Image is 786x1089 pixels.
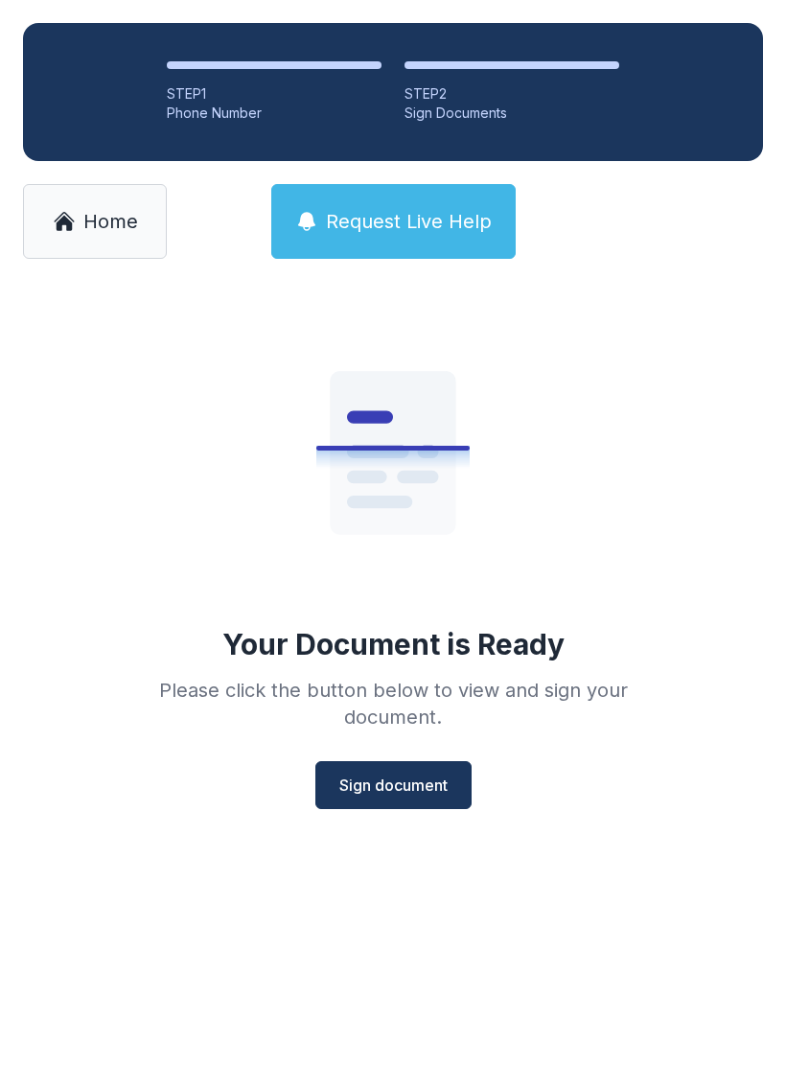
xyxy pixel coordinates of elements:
div: Sign Documents [405,104,619,123]
span: Request Live Help [326,208,492,235]
span: Sign document [339,774,448,797]
div: Phone Number [167,104,381,123]
div: STEP 2 [405,84,619,104]
div: Your Document is Ready [222,627,565,661]
span: Home [83,208,138,235]
div: Please click the button below to view and sign your document. [117,677,669,730]
div: STEP 1 [167,84,381,104]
